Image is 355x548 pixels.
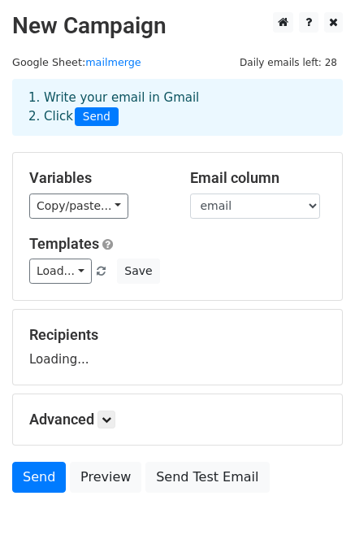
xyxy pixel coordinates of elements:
div: 1. Write your email in Gmail 2. Click [16,89,339,126]
span: Send [75,107,119,127]
small: Google Sheet: [12,56,141,68]
a: Send [12,462,66,493]
button: Save [117,259,159,284]
h5: Email column [190,169,327,187]
a: Copy/paste... [29,194,128,219]
span: Daily emails left: 28 [234,54,343,72]
a: Send Test Email [145,462,269,493]
a: Daily emails left: 28 [234,56,343,68]
a: mailmerge [85,56,141,68]
a: Preview [70,462,141,493]
h5: Advanced [29,411,326,428]
h5: Recipients [29,326,326,344]
a: Load... [29,259,92,284]
h5: Variables [29,169,166,187]
h2: New Campaign [12,12,343,40]
a: Templates [29,235,99,252]
div: Loading... [29,326,326,368]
